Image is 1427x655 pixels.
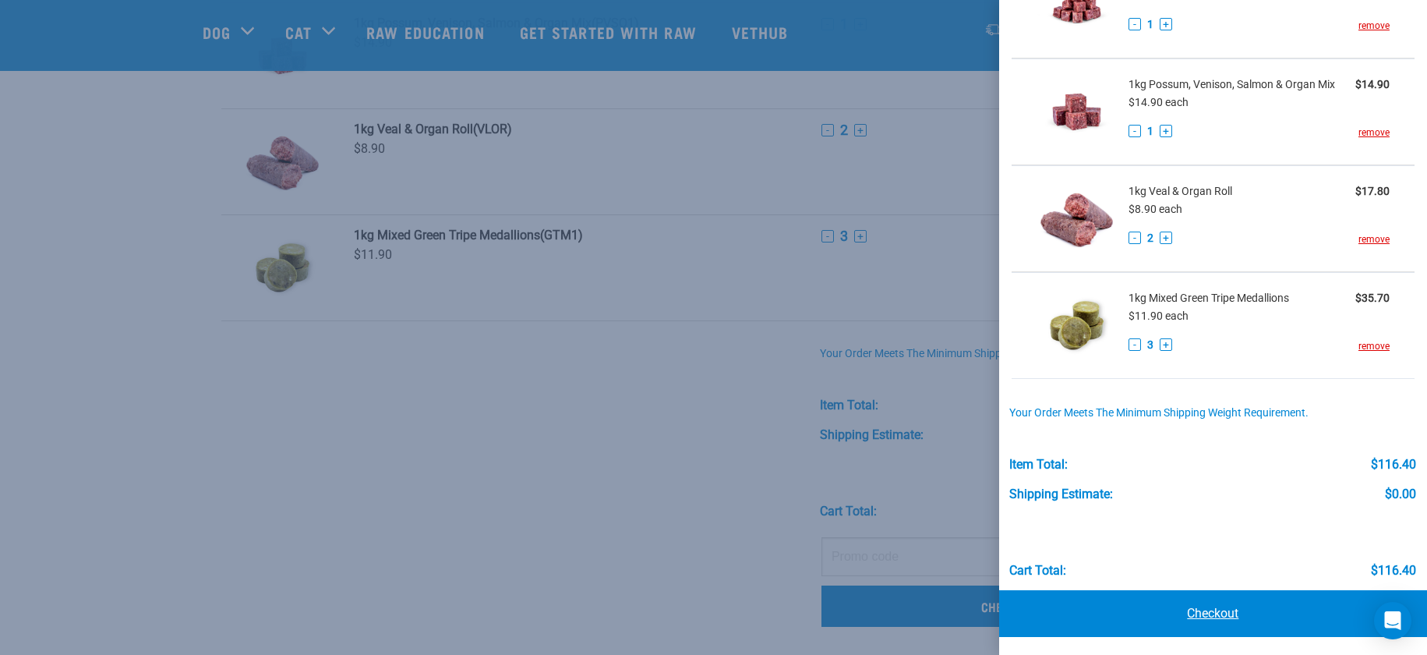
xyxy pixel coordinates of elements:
div: $116.40 [1371,458,1416,472]
button: - [1129,338,1141,351]
div: Open Intercom Messenger [1374,602,1411,639]
div: $0.00 [1385,487,1416,501]
div: Cart total: [1009,564,1066,578]
button: + [1160,18,1172,30]
span: 1 [1147,123,1153,140]
strong: $35.70 [1355,292,1390,304]
span: $14.90 each [1129,96,1189,108]
a: Checkout [999,590,1427,637]
button: + [1160,232,1172,244]
div: Shipping Estimate: [1009,487,1113,501]
button: - [1129,125,1141,137]
a: remove [1358,126,1390,140]
span: 2 [1147,230,1153,246]
button: - [1129,18,1141,30]
a: remove [1358,339,1390,353]
button: + [1160,338,1172,351]
span: 1kg Mixed Green Tripe Medallions [1129,290,1289,306]
img: Mixed Green Tripe Medallions [1037,285,1117,366]
strong: $14.90 [1355,78,1390,90]
a: remove [1358,232,1390,246]
span: $11.90 each [1129,310,1189,322]
div: Item Total: [1009,458,1068,472]
a: remove [1358,19,1390,33]
div: Your order meets the minimum shipping weight requirement. [1009,407,1416,420]
button: - [1129,232,1141,244]
span: 1kg Possum, Venison, Salmon & Organ Mix [1129,76,1335,93]
div: $116.40 [1371,564,1416,578]
button: + [1160,125,1172,137]
img: Veal & Organ Roll [1037,179,1117,259]
span: 1kg Veal & Organ Roll [1129,183,1232,200]
span: 3 [1147,337,1153,353]
strong: $17.80 [1355,185,1390,197]
span: 1 [1147,16,1153,33]
span: $8.90 each [1129,203,1182,215]
img: Possum, Venison, Salmon & Organ Mix [1037,72,1117,152]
